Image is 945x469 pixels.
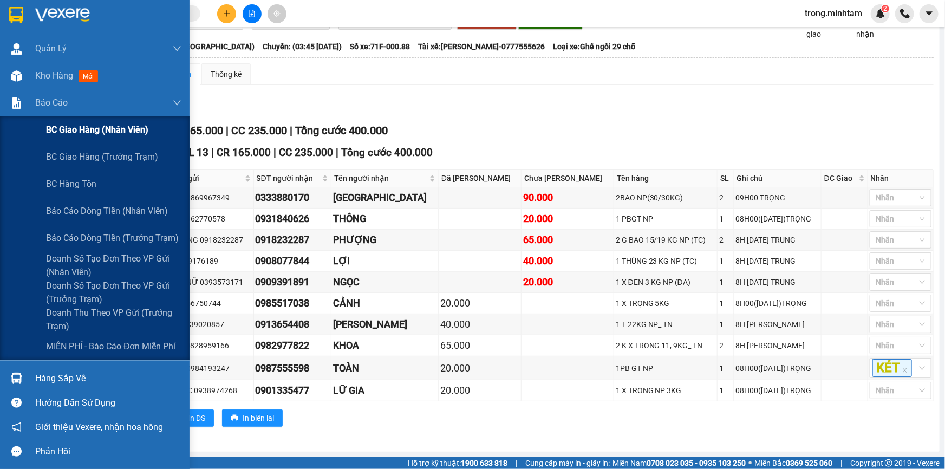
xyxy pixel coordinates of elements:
[341,146,433,159] span: Tổng cước 400.000
[719,192,732,204] div: 2
[256,275,329,290] div: 0909391891
[35,96,68,109] span: Báo cáo
[211,146,214,159] span: |
[719,340,732,351] div: 2
[217,4,236,23] button: plus
[440,361,519,376] div: 20.000
[334,172,427,184] span: Tên người nhận
[719,362,732,374] div: 1
[268,4,286,23] button: aim
[273,10,281,17] span: aim
[525,457,610,469] span: Cung cấp máy in - giấy in:
[616,362,716,374] div: 1PB GT NP
[824,172,857,184] span: ĐC Giao
[173,99,181,107] span: down
[523,190,612,205] div: 90.000
[256,190,329,205] div: 0333880170
[735,318,819,330] div: 8H [PERSON_NAME]
[46,150,158,164] span: BC giao hàng (trưởng trạm)
[79,70,98,82] span: mới
[254,380,331,401] td: 0901335477
[254,209,331,230] td: 0931840626
[164,255,252,267] div: VŨ 0909176189
[11,446,22,457] span: message
[408,457,507,469] span: Hỗ trợ kỹ thuật:
[333,253,436,269] div: LỢI
[35,420,163,434] span: Giới thiệu Vexere, nhận hoa hồng
[461,459,507,467] strong: 1900 633 818
[46,252,181,279] span: Doanh số tạo đơn theo VP gửi (nhân viên)
[418,41,545,53] span: Tài xế: [PERSON_NAME]-0777555626
[164,276,252,288] div: NGỌC NỮ 0393573171
[273,146,276,159] span: |
[612,457,746,469] span: Miền Nam
[735,192,819,204] div: 09H00 TRỌNG
[11,398,22,408] span: question-circle
[46,306,181,333] span: Doanh thu theo VP gửi (Trưởng Trạm)
[256,361,329,376] div: 0987555598
[256,211,329,226] div: 0931840626
[523,211,612,226] div: 20.000
[217,146,271,159] span: CR 165.000
[9,7,23,23] img: logo-vxr
[872,359,912,377] span: KÉT
[735,276,819,288] div: 8H [DATE] TRUNG
[331,272,439,293] td: NGỌC
[735,385,819,396] div: 08H00([DATE])TRỌNG
[331,251,439,272] td: LỢI
[226,124,229,137] span: |
[46,340,176,353] span: MIỄN PHÍ - Báo cáo đơn miễn phí
[333,383,436,398] div: LỮ GIA
[331,335,439,356] td: KHOA
[883,5,887,12] span: 2
[331,380,439,401] td: LỮ GIA
[11,97,22,109] img: solution-icon
[254,314,331,335] td: 0913654408
[254,272,331,293] td: 0909391891
[748,461,752,465] span: ⚪️
[616,276,716,288] div: 1 X ĐEN 3 KG NP (ĐA)
[35,370,181,387] div: Hàng sắp về
[248,10,256,17] span: file-add
[164,213,252,225] div: NAM 0962770578
[243,4,262,23] button: file-add
[35,395,181,411] div: Hướng dẫn sử dụng
[616,297,716,309] div: 1 X TRỌNG 5KG
[331,356,439,380] td: TOÀN
[263,41,342,53] span: Chuyến: (03:45 [DATE])
[164,318,252,330] div: LƯU 0939020857
[900,9,910,18] img: phone-icon
[254,187,331,209] td: 0333880170
[46,123,148,136] span: BC giao hàng (nhân viên)
[718,170,734,187] th: SL
[522,170,614,187] th: Chưa [PERSON_NAME]
[735,234,819,246] div: 8H [DATE] TRUNG
[735,255,819,267] div: 8H [DATE] TRUNG
[523,275,612,290] div: 20.000
[735,362,819,374] div: 08H00([DATE])TRỌNG
[616,255,716,267] div: 1 THÙNG 23 KG NP (TC)
[188,412,205,424] span: In DS
[333,296,436,311] div: CẢNH
[35,444,181,460] div: Phản hồi
[164,340,252,351] div: CẢNH 0828959166
[333,232,436,247] div: PHƯỢNG
[719,276,732,288] div: 1
[333,275,436,290] div: NGỌC
[333,361,436,376] div: TOÀN
[164,362,252,374] div: NGỌC 0984193247
[840,457,842,469] span: |
[46,204,168,218] span: Báo cáo dòng tiền (nhân viên)
[440,383,519,398] div: 20.000
[523,253,612,269] div: 40.000
[256,317,329,332] div: 0913654408
[254,356,331,380] td: 0987555598
[173,44,181,53] span: down
[167,124,223,137] span: CR 165.000
[164,234,252,246] div: PHƯỢNG 0918232287
[167,409,214,427] button: printerIn DS
[256,383,329,398] div: 0901335477
[616,213,716,225] div: 1 PBGT NP
[231,124,287,137] span: CC 235.000
[257,172,320,184] span: SĐT người nhận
